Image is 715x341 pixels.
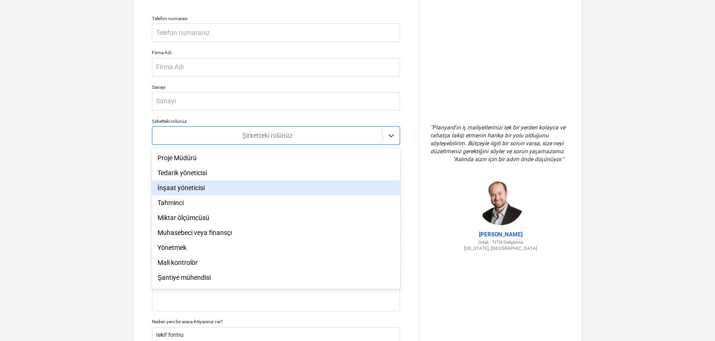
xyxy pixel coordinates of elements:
[152,210,400,225] div: Miktar ölçümcüsü
[157,259,198,266] font: Mali kontrolör
[152,85,165,90] font: Sanayi
[464,246,537,251] font: [US_STATE], [GEOGRAPHIC_DATA]
[152,165,400,180] div: Tedarik yöneticisi
[477,178,524,225] img: Ürdün Cohen
[152,270,400,285] div: Şantiye mühendisi
[668,296,715,341] iframe: Sohbet Widget'ı
[152,319,223,324] font: Neden yeni bir araca ihtiyacınız var?
[157,184,205,192] font: İnşaat yöneticisi
[157,229,232,236] font: Muhasebeci veya finansçı
[152,16,187,21] font: Telefon numarası
[152,119,187,124] font: Şirketteki rolünüz
[157,169,207,177] font: Tedarik yöneticisi
[157,244,186,251] font: Yönetmek
[157,214,209,221] font: Miktar ölçümcüsü
[479,231,522,238] font: [PERSON_NAME]
[152,92,400,111] input: Sanayi
[157,154,197,162] font: Proje Müdürü
[453,156,562,163] font: "Aslında sizin için bir adım önde düşünüyor.
[152,240,400,255] div: Yönetmek
[152,255,400,270] div: Mali kontrolör
[430,124,432,131] font: "
[152,58,400,77] input: Firma Adı
[430,124,567,155] font: Planyard'ın iş maliyetlerinizi tek bir yerden kolayca ve rahatça takip etmenin harika bir yolu ol...
[152,50,172,55] font: Firma Adı
[152,150,400,165] div: Proje Müdürü
[152,180,400,195] div: İnşaat yöneticisi
[152,225,400,240] div: Muhasebeci veya finansçı
[562,156,564,163] font: "
[157,199,184,206] font: Tahminci
[152,23,400,42] input: Telefon numaranız
[152,195,400,210] div: Tahminci
[152,285,400,300] div: Yönetici
[157,274,211,281] font: Şantiye mühendisi
[478,240,523,245] font: Ortak - TITN Geliştirme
